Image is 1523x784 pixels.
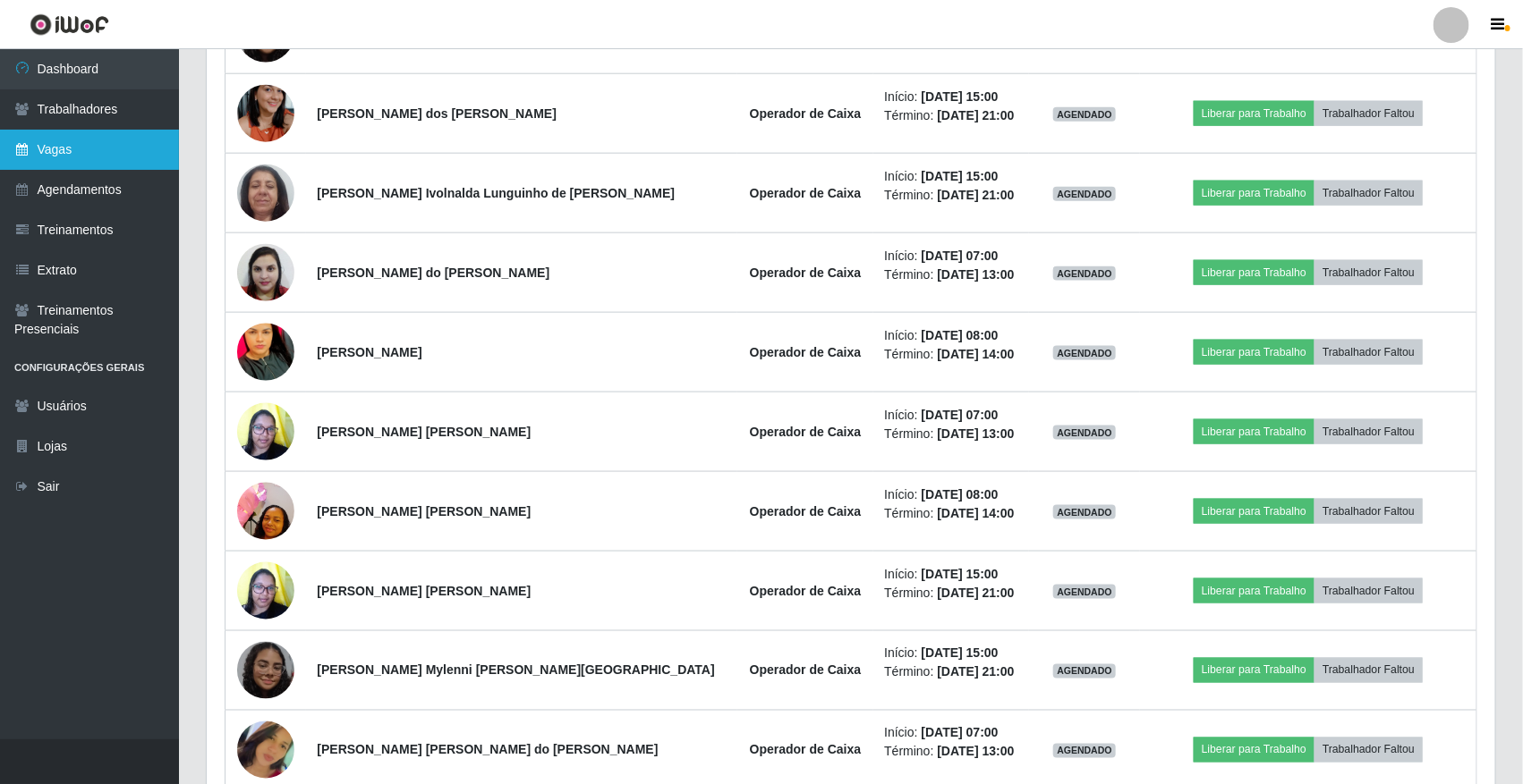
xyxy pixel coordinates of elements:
time: [DATE] 15:00 [922,567,999,581]
button: Trabalhador Faltou [1315,181,1423,206]
strong: [PERSON_NAME] do [PERSON_NAME] [317,266,549,280]
button: Liberar para Trabalho [1194,101,1315,126]
button: Trabalhador Faltou [1315,499,1423,524]
strong: Operador de Caixa [750,186,862,200]
li: Término: [884,106,1018,125]
li: Término: [884,504,1018,523]
li: Início: [884,565,1018,584]
li: Término: [884,663,1018,682]
button: Trabalhador Faltou [1315,738,1423,763]
img: 1751683294732.jpeg [237,291,294,415]
time: [DATE] 13:00 [937,745,1014,759]
button: Trabalhador Faltou [1315,101,1423,126]
strong: Operador de Caixa [750,663,862,678]
button: Liberar para Trabalho [1194,658,1315,683]
button: Liberar para Trabalho [1194,340,1315,365]
time: [DATE] 15:00 [922,646,999,661]
li: Início: [884,485,1018,504]
li: Término: [884,584,1018,603]
strong: Operador de Caixa [750,345,862,359]
span: AGENDADO [1053,664,1116,679]
img: 1704159862807.jpeg [237,63,294,164]
strong: Operador de Caixa [750,743,862,757]
span: AGENDADO [1053,346,1116,360]
time: [DATE] 14:00 [937,506,1014,520]
strong: [PERSON_NAME] [PERSON_NAME] do [PERSON_NAME] [317,743,658,757]
time: [DATE] 21:00 [937,665,1014,679]
time: [DATE] 07:00 [922,726,999,740]
span: AGENDADO [1053,107,1116,122]
img: 1699901172433.jpeg [237,473,294,549]
time: [DATE] 13:00 [937,267,1014,282]
time: [DATE] 15:00 [922,89,999,104]
strong: Operador de Caixa [750,584,862,598]
strong: [PERSON_NAME] [PERSON_NAME] [317,425,531,439]
button: Liberar para Trabalho [1194,578,1315,603]
strong: Operador de Caixa [750,504,862,518]
li: Término: [884,266,1018,284]
time: [DATE] 08:00 [922,487,999,502]
button: Liberar para Trabalho [1194,419,1315,444]
li: Início: [884,326,1018,345]
li: Início: [884,247,1018,266]
button: Trabalhador Faltou [1315,658,1423,683]
time: [DATE] 21:00 [937,108,1014,122]
strong: Operador de Caixa [750,425,862,439]
img: CoreUI Logo [30,13,109,36]
button: Liberar para Trabalho [1194,181,1315,206]
img: 1632390182177.jpeg [237,393,294,469]
span: AGENDADO [1053,505,1116,519]
strong: Operador de Caixa [750,106,862,121]
time: [DATE] 14:00 [937,347,1014,361]
button: Liberar para Trabalho [1194,738,1315,763]
span: AGENDADO [1053,266,1116,281]
img: 1682003136750.jpeg [237,234,294,310]
strong: [PERSON_NAME] [317,345,421,359]
button: Liberar para Trabalho [1194,499,1315,524]
li: Início: [884,88,1018,106]
button: Trabalhador Faltou [1315,578,1423,603]
li: Início: [884,645,1018,663]
strong: [PERSON_NAME] Mylenni [PERSON_NAME][GEOGRAPHIC_DATA] [317,663,714,678]
time: [DATE] 21:00 [937,188,1014,202]
time: [DATE] 13:00 [937,426,1014,441]
button: Liberar para Trabalho [1194,260,1315,285]
button: Trabalhador Faltou [1315,419,1423,444]
strong: [PERSON_NAME] [PERSON_NAME] [317,504,531,518]
time: [DATE] 21:00 [937,586,1014,600]
img: 1632390182177.jpeg [237,552,294,628]
span: AGENDADO [1053,187,1116,201]
li: Início: [884,167,1018,186]
strong: [PERSON_NAME] dos [PERSON_NAME] [317,106,557,121]
time: [DATE] 07:00 [922,408,999,422]
strong: Operador de Caixa [750,266,862,280]
button: Trabalhador Faltou [1315,260,1423,285]
li: Início: [884,406,1018,425]
strong: [PERSON_NAME] Ivolnalda Lunguinho de [PERSON_NAME] [317,186,675,200]
img: 1742135666821.jpeg [237,642,294,699]
li: Término: [884,743,1018,762]
li: Término: [884,186,1018,205]
time: [DATE] 08:00 [922,328,999,342]
time: [DATE] 07:00 [922,249,999,263]
span: AGENDADO [1053,585,1116,599]
li: Término: [884,345,1018,364]
time: [DATE] 15:00 [922,169,999,183]
strong: [PERSON_NAME] [PERSON_NAME] [317,584,531,598]
span: AGENDADO [1053,744,1116,758]
span: AGENDADO [1053,426,1116,440]
button: Trabalhador Faltou [1315,340,1423,365]
li: Término: [884,425,1018,443]
li: Início: [884,724,1018,743]
img: 1709656431175.jpeg [237,155,294,231]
